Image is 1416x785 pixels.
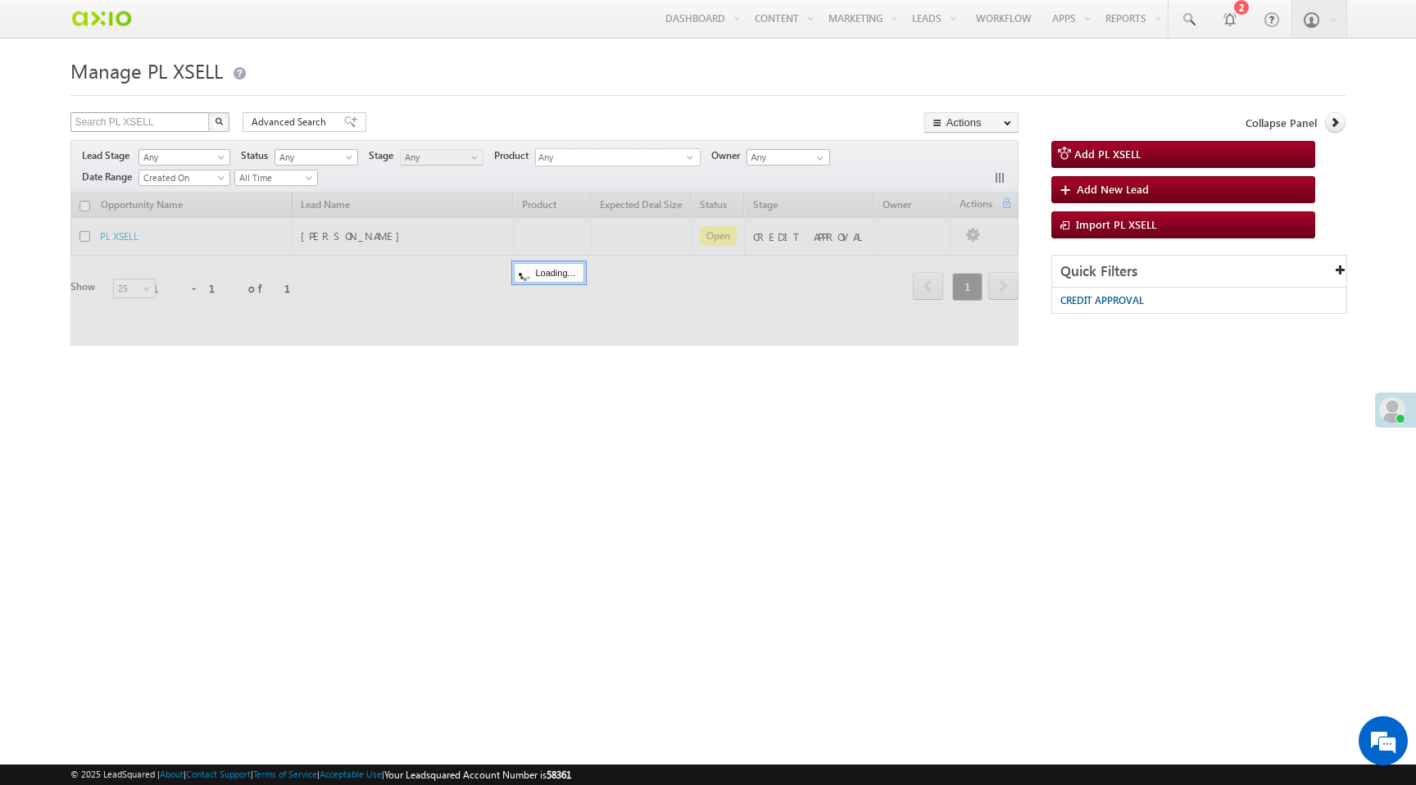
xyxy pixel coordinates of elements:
a: Created On [138,170,230,186]
img: Custom Logo [70,4,132,33]
span: Stage [369,148,400,163]
span: Add New Lead [1077,182,1149,196]
span: Collapse Panel [1246,116,1317,130]
span: CREDIT APPROVAL [1060,294,1144,306]
a: Contact Support [186,769,251,779]
span: Any [401,150,479,165]
div: Any [535,148,701,166]
span: Import PL XSELL [1076,217,1156,231]
span: All Time [235,170,313,185]
span: select [687,153,700,161]
span: Manage PL XSELL [70,57,223,84]
span: Any [275,150,353,165]
span: Lead Stage [82,148,136,163]
div: Minimize live chat window [269,8,308,48]
span: Any [139,150,225,165]
a: Show All Items [808,150,828,166]
span: © 2025 LeadSquared | | | | | [70,767,571,783]
span: Created On [139,170,225,185]
span: Add PL XSELL [1074,147,1141,161]
a: About [160,769,184,779]
a: Terms of Service [253,769,317,779]
span: Any [536,149,687,168]
a: Any [400,149,483,166]
em: Start Chat [223,505,297,527]
span: 58361 [547,769,571,781]
div: Quick Filters [1052,256,1346,288]
div: Loading... [514,263,583,283]
span: Status [241,148,275,163]
img: d_60004797649_company_0_60004797649 [28,86,69,107]
a: Any [275,149,358,166]
a: Acceptable Use [320,769,382,779]
input: Type to Search [747,149,830,166]
span: Your Leadsquared Account Number is [384,769,571,781]
span: Product [494,148,535,163]
a: Any [138,149,230,166]
span: Advanced Search [252,115,331,129]
div: Chat with us now [85,86,275,107]
button: Actions [924,112,1019,133]
span: Owner [711,148,747,163]
textarea: Type your message and hit 'Enter' [21,152,299,491]
img: Search [215,117,223,125]
span: Date Range [82,170,138,184]
a: All Time [234,170,318,186]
